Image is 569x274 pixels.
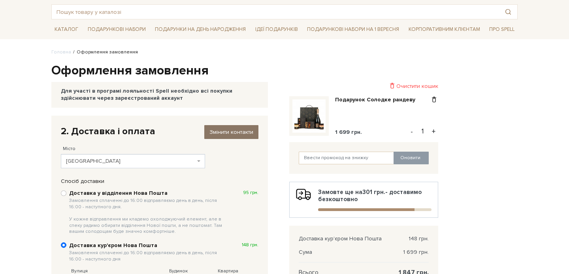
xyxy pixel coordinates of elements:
[69,190,227,235] b: Доставка у відділення Нова Пошта
[61,88,258,102] div: Для участі в програмі лояльності Spell необхідно всі покупки здійснювати через зареєстрований акк...
[69,242,227,262] b: Доставка кур'єром Нова Пошта
[362,188,385,196] b: 301 грн.
[52,5,499,19] input: Пошук товару у каталозі
[61,125,258,137] div: 2. Доставка і оплата
[304,23,402,36] a: Подарункові набори на 1 Вересня
[486,23,518,36] a: Про Spell
[499,5,517,19] button: Пошук товару у каталозі
[152,23,249,36] a: Подарунки на День народження
[51,63,518,79] h1: Оформлення замовлення
[299,152,394,164] input: Ввести промокод на знижку
[71,49,138,56] li: Оформлення замовлення
[335,96,421,103] a: Подарунок Солодке рандеву
[85,23,149,36] a: Подарункові набори
[209,129,253,135] span: Змінити контакти
[299,235,382,242] span: Доставка кур'єром Нова Пошта
[292,99,326,133] img: Подарунок Солодке рандеву
[69,250,227,262] span: Замовлення сплаченні до 16:00 відправляємо день в день, після 16:00 - наступного дня
[63,145,75,152] label: Місто
[296,188,431,211] div: Замовте ще на - доставимо безкоштовно
[69,198,227,235] span: Замовлення сплаченні до 16:00 відправляємо день в день, після 16:00 - наступного дня. У кожне від...
[51,23,81,36] a: Каталог
[61,154,205,168] span: Львів
[408,126,416,137] button: -
[252,23,301,36] a: Ідеї подарунків
[51,49,71,55] a: Головна
[429,126,438,137] button: +
[66,157,195,165] span: Львів
[335,129,362,135] span: 1 699 грн.
[242,242,258,248] span: 148 грн.
[403,249,429,256] span: 1 699 грн.
[289,82,438,90] div: Очистити кошик
[243,190,258,196] span: 95 грн.
[57,178,262,185] div: Спосіб доставки
[409,235,429,242] span: 148 грн.
[299,249,312,256] span: Сума
[405,23,483,36] a: Корпоративним клієнтам
[394,152,429,164] button: Оновити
